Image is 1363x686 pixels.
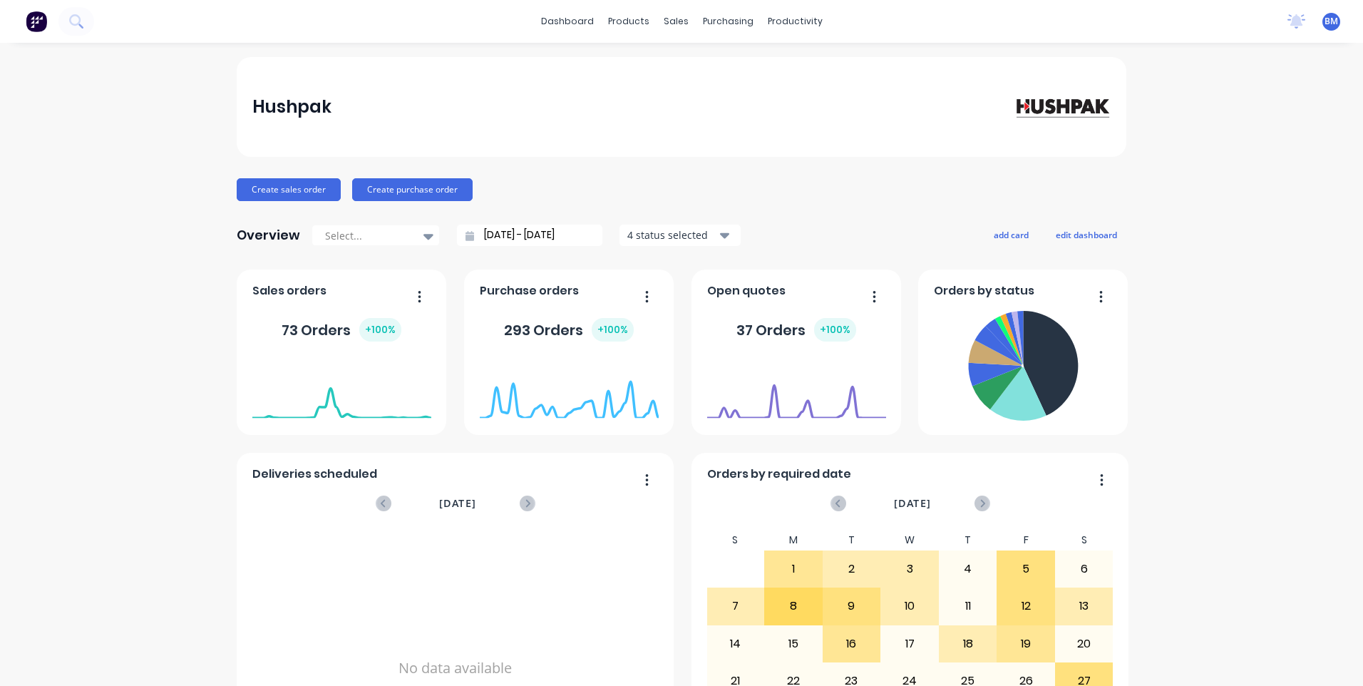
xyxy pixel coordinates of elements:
[504,318,634,342] div: 293 Orders
[881,551,938,587] div: 3
[619,225,741,246] button: 4 status selected
[1046,225,1126,244] button: edit dashboard
[997,588,1054,624] div: 12
[984,225,1038,244] button: add card
[823,551,880,587] div: 2
[1055,530,1113,551] div: S
[627,227,717,242] div: 4 status selected
[814,318,856,342] div: + 100 %
[706,530,765,551] div: S
[764,530,823,551] div: M
[1056,551,1113,587] div: 6
[881,588,938,624] div: 10
[237,178,341,201] button: Create sales order
[736,318,856,342] div: 37 Orders
[823,530,881,551] div: T
[657,11,696,32] div: sales
[237,221,300,250] div: Overview
[252,93,331,121] div: Hushpak
[1325,15,1338,28] span: BM
[359,318,401,342] div: + 100 %
[1056,626,1113,662] div: 20
[1056,588,1113,624] div: 13
[765,551,822,587] div: 1
[480,282,579,300] span: Purchase orders
[997,626,1054,662] div: 19
[601,11,657,32] div: products
[534,11,601,32] a: dashboard
[940,551,997,587] div: 4
[894,496,931,511] span: [DATE]
[997,551,1054,587] div: 5
[439,496,476,511] span: [DATE]
[823,588,880,624] div: 9
[940,588,997,624] div: 11
[352,178,473,201] button: Create purchase order
[940,626,997,662] div: 18
[761,11,830,32] div: productivity
[765,588,822,624] div: 8
[696,11,761,32] div: purchasing
[282,318,401,342] div: 73 Orders
[934,282,1034,300] span: Orders by status
[252,282,326,300] span: Sales orders
[997,530,1055,551] div: F
[823,626,880,662] div: 16
[880,530,939,551] div: W
[881,626,938,662] div: 17
[252,466,377,483] span: Deliveries scheduled
[707,282,786,300] span: Open quotes
[1011,94,1111,119] img: Hushpak
[26,11,47,32] img: Factory
[592,318,634,342] div: + 100 %
[707,626,764,662] div: 14
[939,530,997,551] div: T
[707,588,764,624] div: 7
[765,626,822,662] div: 15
